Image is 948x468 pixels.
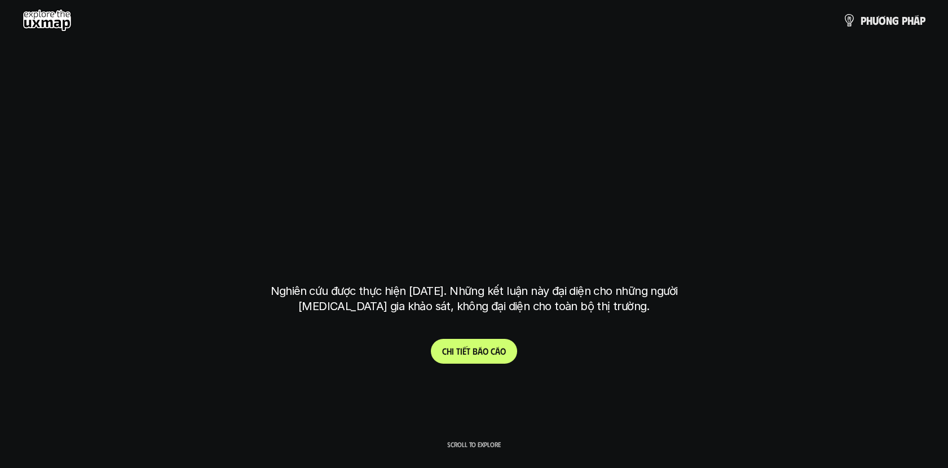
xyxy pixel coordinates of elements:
span: h [447,346,452,356]
h1: tại [GEOGRAPHIC_DATA] [273,211,675,259]
span: c [491,346,495,356]
span: t [456,346,460,356]
span: i [452,346,454,356]
a: Chitiếtbáocáo [431,339,517,364]
span: b [473,346,478,356]
h1: phạm vi công việc của [268,122,680,170]
span: ư [872,14,879,27]
span: i [460,346,462,356]
span: ơ [879,14,886,27]
span: á [495,346,500,356]
p: Scroll to explore [447,440,501,448]
a: phươngpháp [843,9,925,32]
span: C [442,346,447,356]
h6: Kết quả nghiên cứu [435,94,521,107]
span: h [866,14,872,27]
p: Nghiên cứu được thực hiện [DATE]. Những kết luận này đại diện cho những người [MEDICAL_DATA] gia ... [263,284,686,314]
span: h [907,14,914,27]
span: p [861,14,866,27]
span: á [478,346,483,356]
span: t [466,346,470,356]
span: g [892,14,899,27]
span: ế [462,346,466,356]
span: á [914,14,920,27]
span: p [920,14,925,27]
span: o [483,346,488,356]
span: o [500,346,506,356]
span: p [902,14,907,27]
span: n [886,14,892,27]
